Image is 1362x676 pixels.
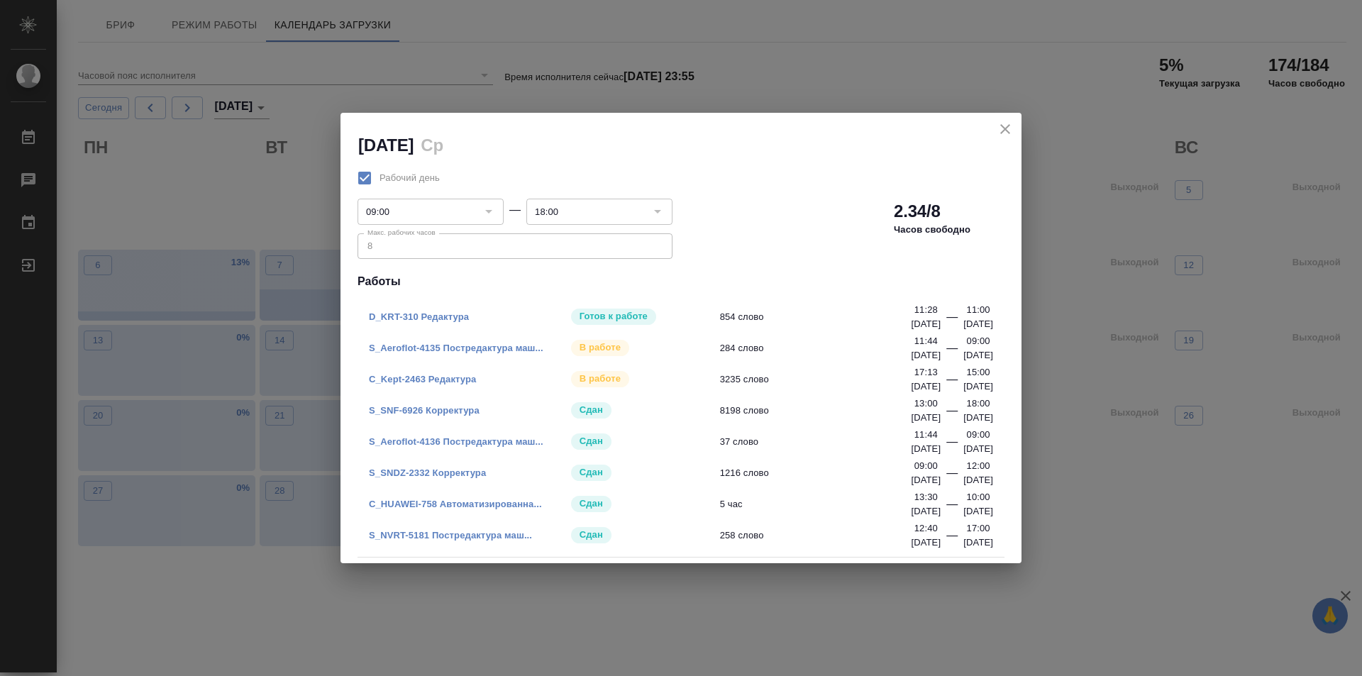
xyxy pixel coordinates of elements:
[580,372,621,386] p: В работе
[580,434,603,448] p: Сдан
[720,466,921,480] span: 1216 слово
[963,442,993,456] p: [DATE]
[946,527,958,550] div: —
[369,311,469,322] a: D_KRT-310 Редактура
[946,496,958,519] div: —
[580,465,603,480] p: Сдан
[580,497,603,511] p: Сдан
[580,528,603,542] p: Сдан
[369,467,486,478] a: S_SNDZ-2332 Корректура
[963,536,993,550] p: [DATE]
[911,317,941,331] p: [DATE]
[720,528,921,543] span: 258 слово
[914,521,938,536] p: 12:40
[894,200,941,223] h2: 2.34/8
[963,348,993,362] p: [DATE]
[967,397,990,411] p: 18:00
[911,411,941,425] p: [DATE]
[580,340,621,355] p: В работе
[580,403,603,417] p: Сдан
[720,404,921,418] span: 8198 слово
[358,135,414,155] h2: [DATE]
[720,310,921,324] span: 854 слово
[946,433,958,456] div: —
[963,379,993,394] p: [DATE]
[580,309,648,323] p: Готов к работе
[914,334,938,348] p: 11:44
[358,273,1004,290] h4: Работы
[509,201,521,218] div: —
[369,499,542,509] a: C_HUAWEI-758 Автоматизированна...
[946,465,958,487] div: —
[963,411,993,425] p: [DATE]
[963,504,993,519] p: [DATE]
[369,436,543,447] a: S_Aeroflot-4136 Постредактура маш...
[914,428,938,442] p: 11:44
[369,405,480,416] a: S_SNF-6926 Корректура
[911,504,941,519] p: [DATE]
[720,372,921,387] span: 3235 слово
[995,118,1016,140] button: close
[914,303,938,317] p: 11:28
[963,473,993,487] p: [DATE]
[967,303,990,317] p: 11:00
[946,309,958,331] div: —
[369,530,532,541] a: S_NVRT-5181 Постредактура маш...
[911,473,941,487] p: [DATE]
[946,371,958,394] div: —
[911,379,941,394] p: [DATE]
[963,317,993,331] p: [DATE]
[720,435,921,449] span: 37 слово
[967,521,990,536] p: 17:00
[380,171,440,185] span: Рабочий день
[369,343,543,353] a: S_Aeroflot-4135 Постредактура маш...
[914,397,938,411] p: 13:00
[911,442,941,456] p: [DATE]
[720,497,921,511] span: 5 час
[967,334,990,348] p: 09:00
[967,365,990,379] p: 15:00
[894,223,970,237] p: Часов свободно
[720,341,921,355] span: 284 слово
[946,402,958,425] div: —
[914,490,938,504] p: 13:30
[911,536,941,550] p: [DATE]
[911,348,941,362] p: [DATE]
[967,459,990,473] p: 12:00
[421,135,443,155] h2: Ср
[914,459,938,473] p: 09:00
[946,340,958,362] div: —
[914,365,938,379] p: 17:13
[369,374,476,384] a: C_Kept-2463 Редактура
[967,490,990,504] p: 10:00
[967,428,990,442] p: 09:00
